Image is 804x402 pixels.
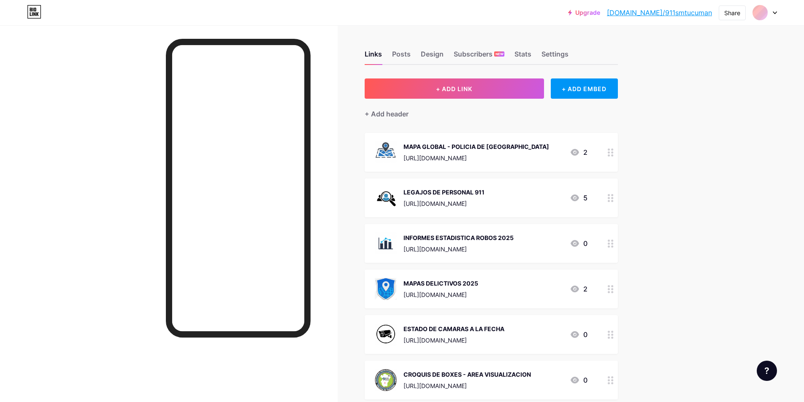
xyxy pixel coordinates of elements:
[403,154,549,162] div: [URL][DOMAIN_NAME]
[375,324,397,345] img: ESTADO DE CAMARAS A LA FECHA
[375,278,397,300] img: MAPAS DELICTIVOS 2025
[570,375,587,385] div: 0
[403,290,478,299] div: [URL][DOMAIN_NAME]
[365,109,409,119] div: + Add header
[514,49,531,64] div: Stats
[568,9,600,16] a: Upgrade
[375,369,397,391] img: CROQUIS DE BOXES - AREA VISUALIZACION
[570,284,587,294] div: 2
[365,78,544,99] button: + ADD LINK
[403,188,485,197] div: LEGAJOS DE PERSONAL 911
[403,245,514,254] div: [URL][DOMAIN_NAME]
[607,8,712,18] a: [DOMAIN_NAME]/911smtucuman
[403,336,504,345] div: [URL][DOMAIN_NAME]
[570,238,587,248] div: 0
[403,233,514,242] div: INFORMES ESTADISTICA ROBOS 2025
[365,49,382,64] div: Links
[724,8,740,17] div: Share
[375,141,397,163] img: MAPA GLOBAL - POLICIA DE TUCUMÁN
[541,49,568,64] div: Settings
[454,49,504,64] div: Subscribers
[570,329,587,340] div: 0
[495,51,504,57] span: NEW
[403,370,531,379] div: CROQUIS DE BOXES - AREA VISUALIZACION
[570,193,587,203] div: 5
[403,199,485,208] div: [URL][DOMAIN_NAME]
[403,324,504,333] div: ESTADO DE CAMARAS A LA FECHA
[375,232,397,254] img: INFORMES ESTADISTICA ROBOS 2025
[421,49,444,64] div: Design
[403,381,531,390] div: [URL][DOMAIN_NAME]
[551,78,618,99] div: + ADD EMBED
[570,147,587,157] div: 2
[403,279,478,288] div: MAPAS DELICTIVOS 2025
[392,49,411,64] div: Posts
[375,187,397,209] img: LEGAJOS DE PERSONAL 911
[436,85,472,92] span: + ADD LINK
[403,142,549,151] div: MAPA GLOBAL - POLICIA DE [GEOGRAPHIC_DATA]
